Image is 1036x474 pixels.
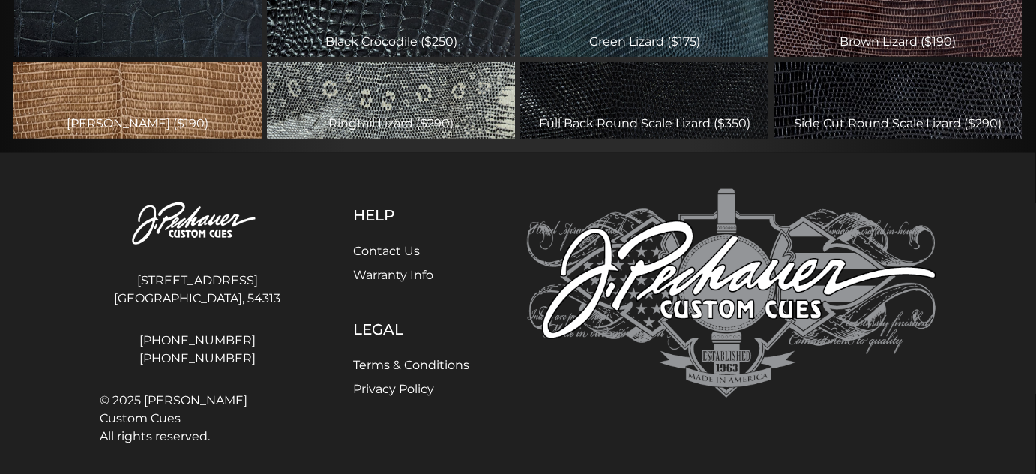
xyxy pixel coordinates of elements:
[268,63,515,139] div: Ringtail Lizard ($290)
[14,63,262,139] div: [PERSON_NAME] ($190)
[353,358,469,373] a: Terms & Conditions
[353,382,434,397] a: Privacy Policy
[100,392,295,446] span: © 2025 [PERSON_NAME] Custom Cues All rights reserved.
[527,189,936,398] img: Pechauer Custom Cues
[100,189,295,260] img: Pechauer Custom Cues
[100,266,295,314] address: [STREET_ADDRESS] [GEOGRAPHIC_DATA], 54313
[353,244,420,259] a: Contact Us
[774,63,1022,139] div: Side Cut Round Scale Lizard ($290)
[353,321,469,339] h5: Legal
[353,268,433,283] a: Warranty Info
[100,350,295,368] a: [PHONE_NUMBER]
[353,207,469,225] h5: Help
[521,63,768,139] div: Full Back Round Scale Lizard ($350)
[100,332,295,350] a: [PHONE_NUMBER]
